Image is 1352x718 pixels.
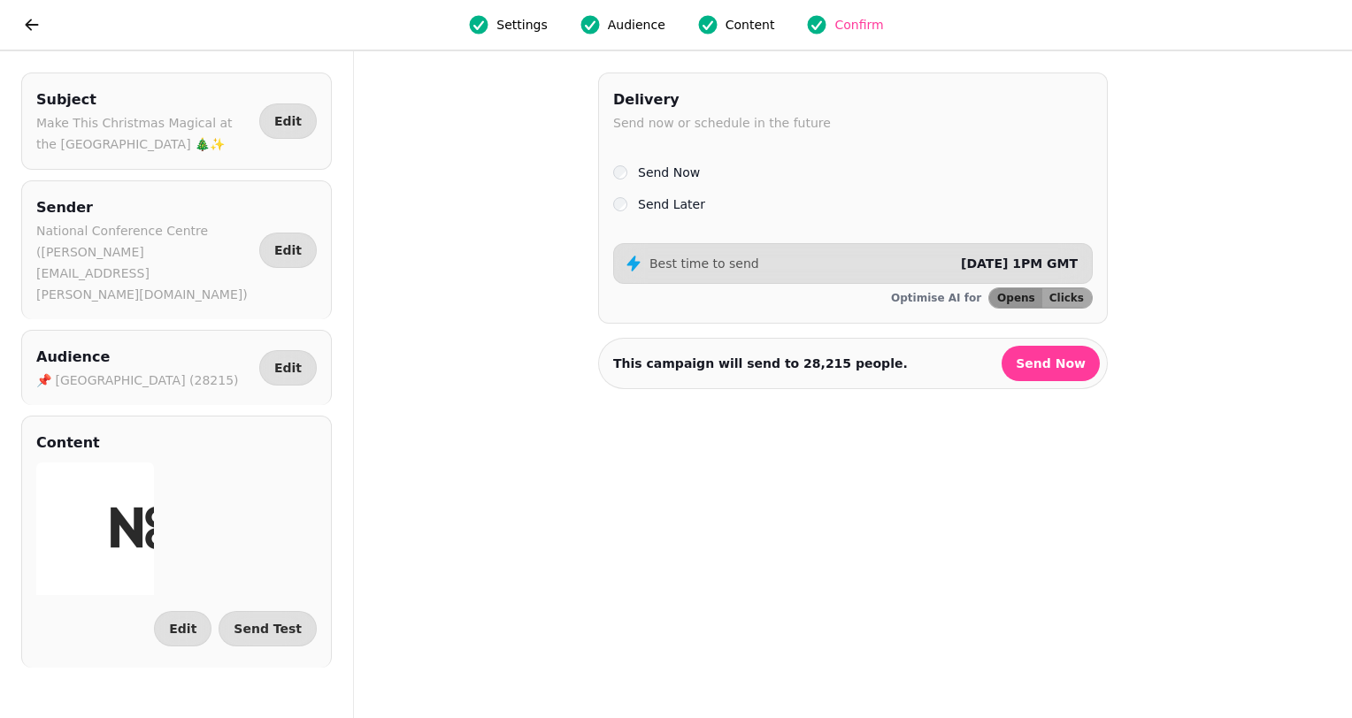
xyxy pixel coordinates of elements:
p: Optimise AI for [891,291,981,305]
h2: Sender [36,195,252,220]
h2: Content [36,431,100,455]
button: Send Test [219,611,317,646]
span: Edit [274,362,302,374]
p: Best time to send [649,255,759,272]
span: Edit [169,623,196,635]
h2: Subject [36,88,252,112]
span: Audience [608,16,665,34]
p: National Conference Centre ([PERSON_NAME][EMAIL_ADDRESS][PERSON_NAME][DOMAIN_NAME]) [36,220,252,305]
span: Content [726,16,775,34]
button: go back [14,7,50,42]
button: Edit [259,350,317,386]
label: Send Later [638,194,705,215]
h2: Audience [36,345,239,370]
span: [DATE] 1PM GMT [961,256,1078,271]
button: Send Now [1002,346,1100,381]
span: Send Now [1016,357,1086,370]
button: Opens [989,288,1042,308]
span: Settings [496,16,547,34]
span: Opens [997,293,1035,303]
p: Make This Christmas Magical at the [GEOGRAPHIC_DATA] 🎄✨ [36,112,252,155]
button: Edit [259,233,317,268]
button: Edit [259,103,317,139]
span: Edit [274,115,302,127]
span: Edit [274,244,302,256]
span: Clicks [1049,293,1084,303]
p: This campaign will send to people. [613,355,908,372]
h2: Delivery [613,88,831,112]
button: Clicks [1042,288,1092,308]
span: Confirm [834,16,883,34]
strong: 28,215 [803,356,851,370]
span: Send Test [234,623,302,635]
p: 📌 [GEOGRAPHIC_DATA] (28215) [36,370,239,391]
p: Send now or schedule in the future [613,112,831,134]
label: Send Now [638,162,700,183]
button: Edit [154,611,211,646]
